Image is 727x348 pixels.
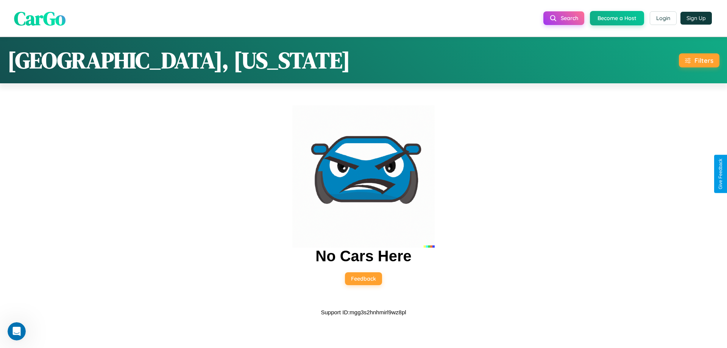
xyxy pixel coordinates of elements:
button: Filters [679,53,719,67]
h1: [GEOGRAPHIC_DATA], [US_STATE] [8,45,350,76]
div: Give Feedback [718,159,723,189]
img: car [292,105,435,248]
button: Sign Up [680,12,712,25]
div: Filters [694,56,713,64]
button: Search [543,11,584,25]
span: CarGo [14,5,66,31]
button: Login [650,11,677,25]
iframe: Intercom live chat [8,322,26,340]
button: Become a Host [590,11,644,25]
button: Feedback [345,272,382,285]
p: Support ID: mgg3s2hnhmirl9wz8pl [321,307,406,317]
span: Search [561,15,578,22]
h2: No Cars Here [315,248,411,265]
